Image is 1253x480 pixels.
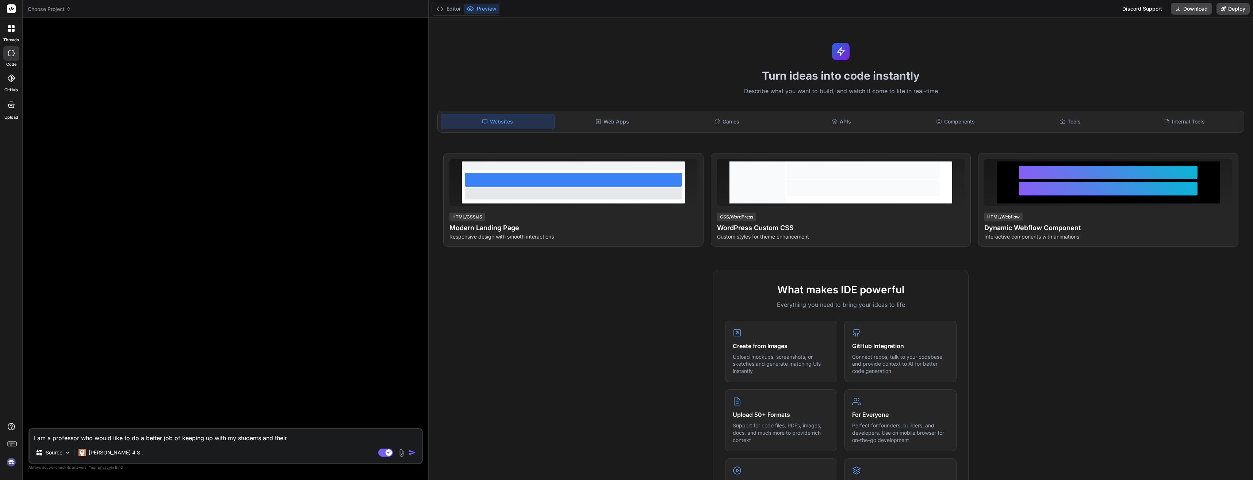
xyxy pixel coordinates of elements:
h4: WordPress Custom CSS [717,223,965,233]
p: Upload mockups, screenshots, or sketches and generate matching UIs instantly [733,353,829,375]
h2: What makes IDE powerful [725,282,957,297]
h1: Turn ideas into code instantly [433,69,1249,82]
span: privacy [98,465,111,469]
img: Pick Models [65,450,71,456]
label: GitHub [4,87,18,93]
button: Editor [433,4,464,14]
h4: Dynamic Webflow Component [984,223,1232,233]
label: Upload [4,114,18,121]
h4: Create from Images [733,342,829,350]
div: HTML/Webflow [984,213,1023,221]
span: Choose Project [28,5,71,13]
button: Download [1171,3,1212,15]
p: Custom styles for theme enhancement [717,233,965,240]
p: Responsive design with smooth interactions [449,233,697,240]
img: signin [5,456,18,468]
p: [PERSON_NAME] 4 S.. [89,449,143,456]
p: Connect repos, talk to your codebase, and provide context to AI for better code generation [852,353,949,375]
p: Describe what you want to build, and watch it come to life in real-time [433,87,1249,96]
h4: Modern Landing Page [449,223,697,233]
h4: Upload 50+ Formats [733,410,829,419]
div: HTML/CSS/JS [449,213,485,221]
div: Web Apps [556,114,669,129]
p: Perfect for founders, builders, and developers. Use on mobile browser for on-the-go development [852,422,949,443]
p: Source [46,449,62,456]
button: Deploy [1216,3,1250,15]
img: icon [409,449,416,456]
div: Internal Tools [1128,114,1241,129]
div: CSS/WordPress [717,213,756,221]
img: attachment [397,449,406,457]
textarea: I am a professor who would like to do a better job of keeping up with my students and their [30,429,422,442]
h4: For Everyone [852,410,949,419]
p: Support for code files, PDFs, images, docs, and much more to provide rich context [733,422,829,443]
label: threads [3,37,19,43]
p: Interactive components with animations [984,233,1232,240]
h4: GitHub Integration [852,342,949,350]
label: code [6,61,16,68]
p: Everything you need to bring your ideas to life [725,300,957,309]
div: Tools [1013,114,1126,129]
p: Always double-check its answers. Your in Bind [28,464,423,471]
div: APIs [785,114,897,129]
div: Components [899,114,1012,129]
div: Games [670,114,783,129]
div: Websites [441,114,554,129]
button: Preview [464,4,499,14]
img: Claude 4 Sonnet [78,449,86,456]
div: Discord Support [1118,3,1166,15]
